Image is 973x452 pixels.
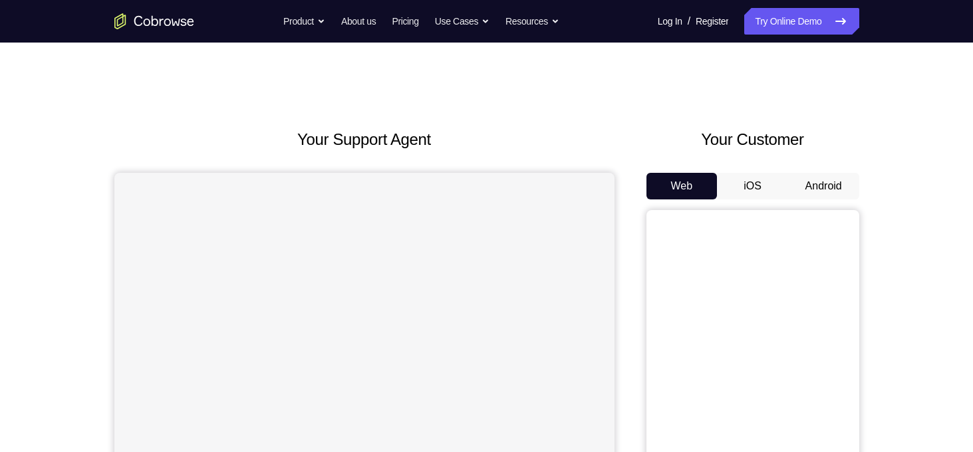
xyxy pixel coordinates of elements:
[392,8,418,35] a: Pricing
[658,8,682,35] a: Log In
[114,13,194,29] a: Go to the home page
[341,8,376,35] a: About us
[114,128,615,152] h2: Your Support Agent
[283,8,325,35] button: Product
[505,8,559,35] button: Resources
[744,8,859,35] a: Try Online Demo
[688,13,690,29] span: /
[717,173,788,199] button: iOS
[646,128,859,152] h2: Your Customer
[696,8,728,35] a: Register
[788,173,859,199] button: Android
[646,173,718,199] button: Web
[435,8,489,35] button: Use Cases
